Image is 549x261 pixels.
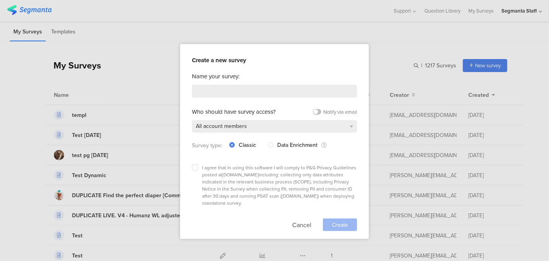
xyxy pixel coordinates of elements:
[192,56,357,65] div: Create a new survey
[192,107,276,116] div: Who should have survey access?
[202,164,356,207] span: I agree that in using this software I will comply to P&G Privacy Guidelines posted at including: ...
[222,171,258,178] a: [DOMAIN_NAME]
[292,218,311,231] button: Cancel
[282,193,318,200] a: [DOMAIN_NAME]
[192,141,222,150] span: Survey type:
[323,108,357,116] div: Notify via email
[192,72,357,81] div: Name your survey:
[196,122,247,130] span: All account members
[235,143,256,148] span: Classic
[277,141,317,149] span: Data Enrichment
